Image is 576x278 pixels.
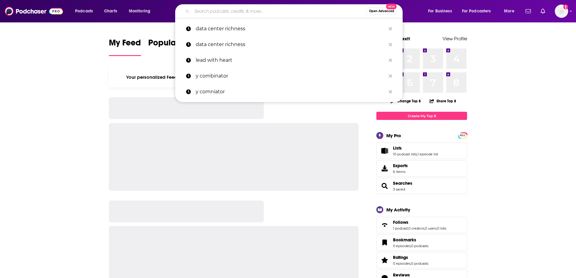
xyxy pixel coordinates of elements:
a: Reviews [393,272,428,278]
a: My Feed [109,38,141,56]
a: 1 episode list [417,152,438,156]
a: Popular Feed [148,38,200,56]
span: Lists [393,145,402,151]
span: Popular Feed [148,38,200,51]
span: Exports [393,163,408,168]
span: Follows [376,217,467,233]
div: My Pro [386,133,401,138]
a: 10 podcast lists [393,152,417,156]
p: lead with heart [196,52,386,68]
span: Bookmarks [393,237,416,243]
button: open menu [458,6,500,16]
a: Bookmarks [393,237,428,243]
span: 6 items [393,170,408,174]
span: My Feed [109,38,141,51]
a: 0 creators [408,226,424,230]
button: Open AdvancedNew [366,8,397,15]
span: Ratings [376,252,467,268]
div: Your personalized Feed is curated based on the Podcasts, Creators, Users, and Lists that you Follow. [109,67,358,88]
a: Charts [100,6,121,16]
span: Bookmarks [376,234,467,251]
span: For Podcasters [462,7,491,15]
span: , [417,152,417,156]
svg: Add a profile image [563,5,568,9]
a: Ratings [378,256,391,264]
a: Show notifications dropdown [523,6,533,16]
a: Lists [393,145,438,151]
span: Searches [376,178,467,194]
a: 3 saved [393,187,405,191]
span: Logged in as systemsteam [555,5,568,18]
p: data center richness [196,21,386,37]
a: 0 users [425,226,437,230]
a: Ratings [393,255,428,260]
button: Show profile menu [555,5,568,18]
span: Exports [378,164,391,173]
span: For Business [428,7,452,15]
a: data center richness [175,21,403,37]
span: Podcasts [75,7,93,15]
a: Create My Top 8 [376,112,467,120]
span: Monitoring [129,7,150,15]
a: Follows [393,220,446,225]
span: Reviews [393,272,410,278]
a: Searches [378,182,391,190]
a: y combinator [175,68,403,84]
img: Podchaser - Follow, Share and Rate Podcasts [5,5,63,17]
a: 0 episodes [393,244,411,248]
a: 0 podcasts [411,244,428,248]
a: Lists [378,147,391,155]
a: Follows [378,221,391,229]
button: Share Top 8 [429,95,457,107]
a: Searches [393,180,412,186]
button: open menu [71,6,101,16]
p: y combinator [196,68,386,84]
a: PRO [459,133,466,137]
input: Search podcasts, credits, & more... [192,6,366,16]
a: 0 lists [437,226,446,230]
span: Open Advanced [369,10,394,13]
button: open menu [125,6,158,16]
span: More [504,7,514,15]
div: Search podcasts, credits, & more... [181,4,408,18]
a: View Profile [443,36,467,41]
button: open menu [500,6,522,16]
span: Ratings [393,255,408,260]
a: lead with heart [175,52,403,68]
a: Exports [376,160,467,177]
img: User Profile [555,5,568,18]
a: y comniator [175,84,403,100]
a: Show notifications dropdown [538,6,548,16]
a: 1 podcast [393,226,408,230]
span: Charts [104,7,117,15]
div: My Activity [386,207,410,213]
span: Lists [376,143,467,159]
a: data center richness [175,37,403,52]
p: y comniator [196,84,386,100]
span: Follows [393,220,408,225]
a: 0 podcasts [411,261,428,266]
p: data center richness [196,37,386,52]
a: 0 episodes [393,261,411,266]
a: Bookmarks [378,238,391,247]
span: New [386,4,397,9]
span: PRO [459,133,466,138]
button: Change Top 8 [387,97,424,105]
button: open menu [424,6,460,16]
